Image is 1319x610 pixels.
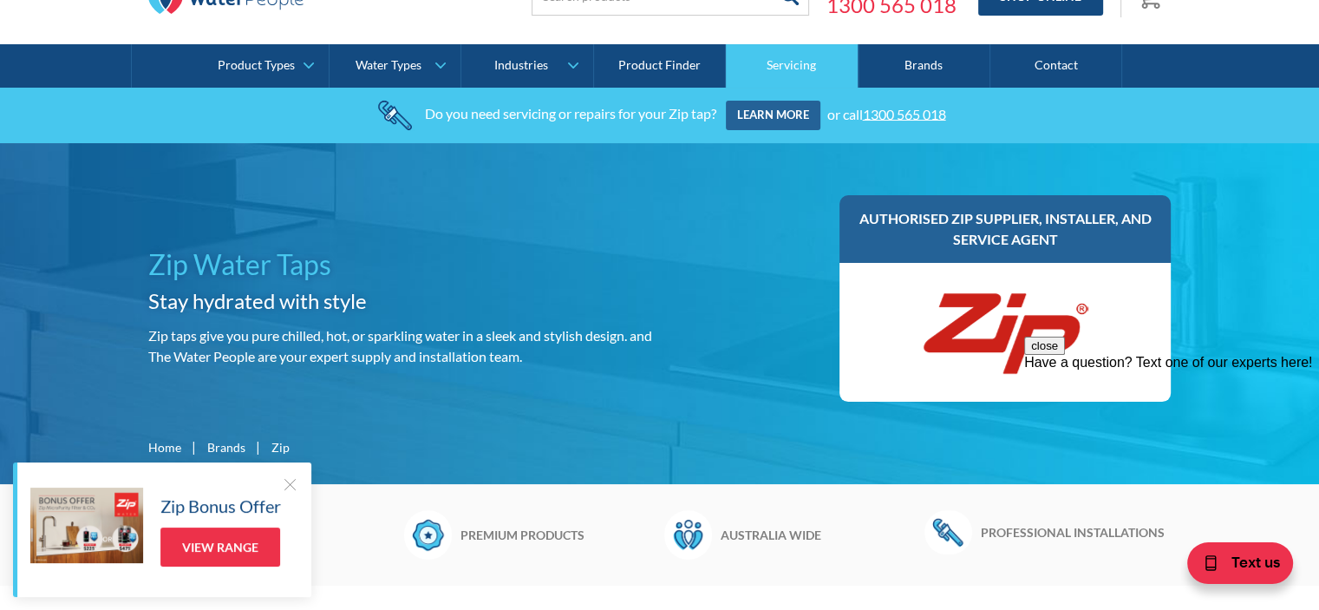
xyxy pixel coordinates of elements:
[664,510,712,559] img: Waterpeople Symbol
[990,44,1122,88] a: Contact
[918,280,1092,384] img: Zip
[726,44,858,88] a: Servicing
[857,208,1154,250] h3: Authorised Zip supplier, installer, and service agent
[330,44,460,88] a: Water Types
[863,105,946,121] a: 1300 565 018
[460,526,656,544] h6: Premium products
[594,44,726,88] a: Product Finder
[30,488,143,563] img: Zip Bonus Offer
[827,105,946,121] div: or call
[254,436,263,457] div: |
[207,438,245,456] a: Brands
[461,44,592,88] a: Industries
[190,436,199,457] div: |
[218,58,295,73] div: Product Types
[494,58,548,73] div: Industries
[859,44,990,88] a: Brands
[198,44,329,88] a: Product Types
[1024,337,1319,545] iframe: podium webchat widget prompt
[425,105,716,121] div: Do you need servicing or repairs for your Zip tap?
[160,493,281,519] h5: Zip Bonus Offer
[981,523,1176,541] h6: Professional installations
[924,510,972,554] img: Wrench
[404,510,452,559] img: Badge
[271,438,290,456] div: Zip
[721,526,916,544] h6: Australia wide
[356,58,421,73] div: Water Types
[148,438,181,456] a: Home
[1180,523,1319,610] iframe: podium webchat widget bubble
[160,528,280,567] a: View Range
[148,244,653,285] h1: Zip Water Taps
[148,325,653,367] p: Zip taps give you pure chilled, hot, or sparkling water in a sleek and stylish design. and The Wa...
[726,101,820,130] a: Learn more
[148,285,653,317] h2: Stay hydrated with style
